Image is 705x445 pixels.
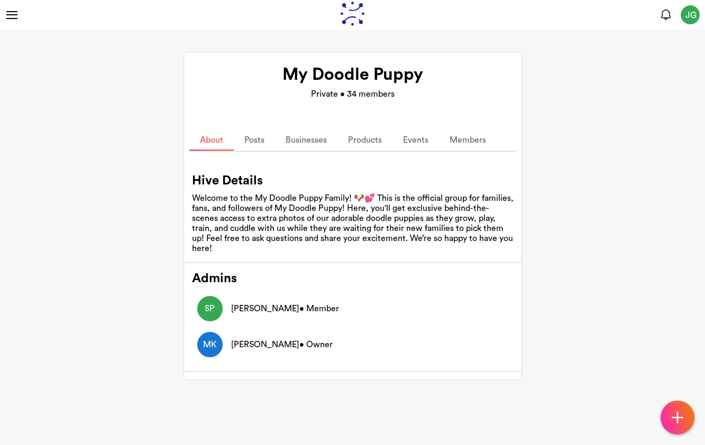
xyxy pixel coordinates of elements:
a: Posts [234,130,275,151]
a: MK[PERSON_NAME]• Owner [192,327,514,363]
h2: Hive Details [192,173,514,189]
p: Skye Parker [231,302,339,315]
a: SP[PERSON_NAME]• Member [192,291,514,327]
div: Welcome to the My Doodle Puppy Family! 🐶💕 This is the official group for families, fans, and foll... [192,193,514,254]
a: Members [439,130,497,151]
img: icon-plus.svg [669,409,686,427]
p: MK [203,338,217,351]
a: Businesses [275,130,337,151]
img: alert icon [660,8,672,21]
p: SP [205,302,215,315]
p: Marlene Kingston [231,338,333,351]
p: Private • 34 members [311,88,395,100]
a: Products [337,130,392,151]
h1: My Doodle Puppy [282,64,423,85]
span: • Owner [299,340,333,349]
span: • Member [299,304,339,313]
h2: Admins [192,271,514,286]
p: JG [685,9,697,22]
a: Events [392,130,439,151]
a: About [189,130,234,151]
img: logo [340,2,365,26]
